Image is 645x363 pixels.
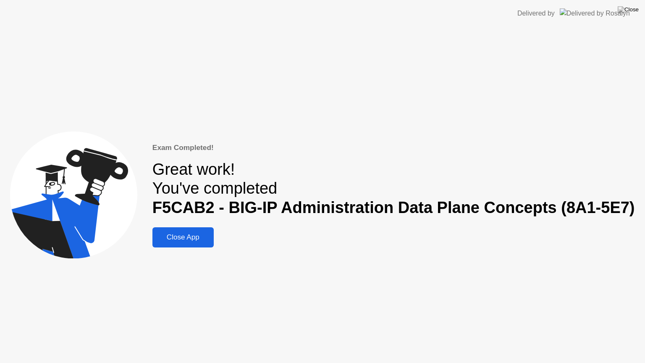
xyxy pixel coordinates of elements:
[560,8,630,18] img: Delivered by Rosalyn
[152,199,635,216] b: F5CAB2 - BIG-IP Administration Data Plane Concepts (8A1-5E7)
[152,142,635,153] div: Exam Completed!
[517,8,555,18] div: Delivered by
[155,233,211,242] div: Close App
[152,160,635,218] div: Great work! You've completed
[618,6,639,13] img: Close
[152,227,214,247] button: Close App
